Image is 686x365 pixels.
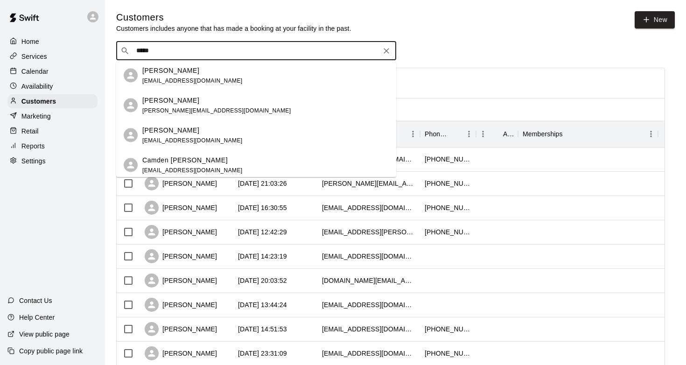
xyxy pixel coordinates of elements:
div: Phone Number [425,121,449,147]
a: New [635,11,675,28]
div: Camden Wheelock [124,158,138,172]
a: Customers [7,94,98,108]
p: [PERSON_NAME] [142,125,199,135]
button: Menu [644,127,658,141]
p: [PERSON_NAME] [142,65,199,75]
div: [PERSON_NAME] [145,274,217,288]
div: [PERSON_NAME] [145,201,217,215]
p: Availability [21,82,53,91]
div: dohnjeer@hotmail.com [322,324,415,334]
p: Customers includes anyone that has made a booking at your facility in the past. [116,24,351,33]
div: [PERSON_NAME] [145,249,217,263]
p: Reports [21,141,45,151]
a: Services [7,49,98,63]
div: +15019446250 [425,179,471,188]
p: Settings [21,156,46,166]
p: Home [21,37,39,46]
p: Marketing [21,112,51,121]
div: Search customers by name or email [116,42,396,60]
div: Email [317,121,420,147]
button: Sort [563,127,576,140]
p: Services [21,52,47,61]
a: Reports [7,139,98,153]
button: Menu [406,127,420,141]
a: Calendar [7,64,98,78]
div: Riley Cornell [124,98,138,112]
div: 2025-08-16 12:42:29 [238,227,287,237]
div: Arthur Miller [124,128,138,142]
button: Menu [476,127,490,141]
p: [PERSON_NAME] [142,95,199,105]
div: jdhelsel15@gmail.com [322,300,415,309]
p: Contact Us [19,296,52,305]
div: johnbrueggenann@gmail.com [322,252,415,261]
p: Help Center [19,313,55,322]
div: Phone Number [420,121,476,147]
div: [PERSON_NAME] [145,225,217,239]
div: dsw0418@gmail.com [322,203,415,212]
div: [PERSON_NAME] [145,346,217,360]
p: Customers [21,97,56,106]
div: mscurtin.mc@gmail.com [322,276,415,285]
p: Calendar [21,67,49,76]
div: sara.rember@gmail.com [322,179,415,188]
h5: Customers [116,11,351,24]
button: Clear [380,44,393,57]
span: [EMAIL_ADDRESS][DOMAIN_NAME] [142,137,243,143]
div: 2025-08-13 20:03:52 [238,276,287,285]
div: Riley Wheelock [124,69,138,83]
span: [EMAIL_ADDRESS][DOMAIN_NAME] [142,77,243,84]
div: +18049460053 [425,324,471,334]
a: Settings [7,154,98,168]
div: Memberships [523,121,563,147]
p: Copy public page link [19,346,83,356]
a: Home [7,35,98,49]
div: +13016592004 [425,154,471,164]
div: 2025-08-13 13:44:24 [238,300,287,309]
div: 2025-08-05 23:31:09 [238,349,287,358]
div: +12392467796 [425,349,471,358]
span: [PERSON_NAME][EMAIL_ADDRESS][DOMAIN_NAME] [142,107,291,113]
div: Age [503,121,513,147]
div: Age [476,121,518,147]
div: [PERSON_NAME] [145,176,217,190]
p: View public page [19,330,70,339]
div: [PERSON_NAME] [145,298,217,312]
div: 2025-08-15 14:23:19 [238,252,287,261]
span: [EMAIL_ADDRESS][DOMAIN_NAME] [142,167,243,173]
p: Camden [PERSON_NAME] [142,155,228,165]
div: 2025-08-19 21:03:26 [238,179,287,188]
p: Retail [21,126,39,136]
a: Availability [7,79,98,93]
button: Sort [449,127,462,140]
div: +17034006027 [425,203,471,212]
div: arodriguez1458@gmail.com [322,349,415,358]
div: [PERSON_NAME] [145,322,217,336]
button: Menu [462,127,476,141]
div: 2025-08-11 14:51:53 [238,324,287,334]
div: +19152613804 [425,227,471,237]
a: Retail [7,124,98,138]
div: ksenia.garcia@att.net [322,227,415,237]
a: Marketing [7,109,98,123]
div: 2025-08-16 16:30:55 [238,203,287,212]
div: Memberships [518,121,658,147]
button: Sort [490,127,503,140]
